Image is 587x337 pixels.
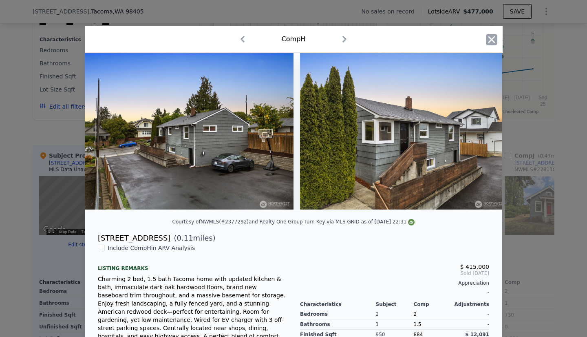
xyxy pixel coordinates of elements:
[300,286,489,298] div: -
[413,311,417,317] span: 2
[85,53,293,210] img: Property Img
[451,301,489,308] div: Adjustments
[300,309,376,319] div: Bedrooms
[300,270,489,277] span: Sold [DATE]
[300,53,509,210] img: Property Img
[300,280,489,286] div: Appreciation
[408,219,415,225] img: NWMLS Logo
[282,34,306,44] div: Comp H
[177,234,193,242] span: 0.11
[104,245,198,251] span: Include Comp H in ARV Analysis
[98,259,287,272] div: Listing remarks
[451,309,489,319] div: -
[376,319,414,330] div: 1
[170,232,215,244] span: ( miles)
[413,319,451,330] div: 1.5
[460,263,489,270] span: $ 415,000
[300,319,376,330] div: Bathrooms
[98,232,170,244] div: [STREET_ADDRESS]
[413,301,451,308] div: Comp
[376,309,414,319] div: 2
[451,319,489,330] div: -
[376,301,414,308] div: Subject
[172,219,415,225] div: Courtesy of NWMLS (#2377292) and Realty One Group Turn Key via MLS GRID as of [DATE] 22:31
[300,301,376,308] div: Characteristics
